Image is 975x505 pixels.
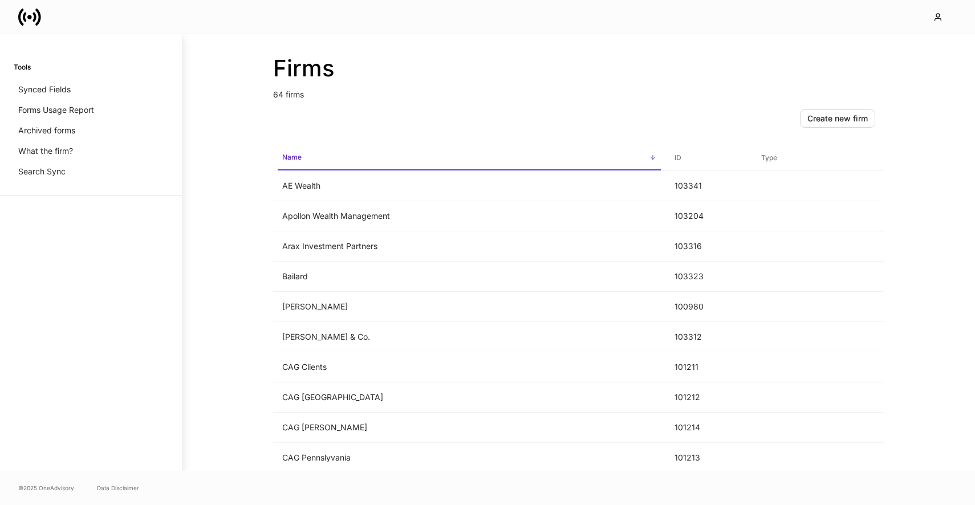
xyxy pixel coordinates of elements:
h6: ID [675,152,681,163]
td: CAG [GEOGRAPHIC_DATA] [273,382,665,413]
h6: Name [282,152,302,162]
span: © 2025 OneAdvisory [18,483,74,492]
td: 101214 [665,413,752,443]
p: Synced Fields [18,84,71,95]
a: Search Sync [14,161,168,182]
h2: Firms [273,55,884,82]
p: Search Sync [18,166,66,177]
a: Data Disclaimer [97,483,139,492]
td: Apollon Wealth Management [273,201,665,231]
td: Arax Investment Partners [273,231,665,262]
td: [PERSON_NAME] [273,292,665,322]
td: 103341 [665,171,752,201]
h6: Tools [14,62,31,72]
a: Synced Fields [14,79,168,100]
td: Bailard [273,262,665,292]
td: 103312 [665,322,752,352]
a: Archived forms [14,120,168,141]
h6: Type [761,152,777,163]
a: What the firm? [14,141,168,161]
td: 101213 [665,443,752,473]
p: Archived forms [18,125,75,136]
div: Create new firm [807,113,868,124]
td: 101212 [665,382,752,413]
td: 103316 [665,231,752,262]
td: AE Wealth [273,171,665,201]
span: Name [278,146,661,170]
td: 103323 [665,262,752,292]
td: 101211 [665,352,752,382]
p: What the firm? [18,145,73,157]
td: [PERSON_NAME] & Co. [273,322,665,352]
span: ID [670,146,747,170]
td: CAG Pennslyvania [273,443,665,473]
span: Type [757,146,880,170]
td: CAG [PERSON_NAME] [273,413,665,443]
td: 100980 [665,292,752,322]
td: 103204 [665,201,752,231]
p: Forms Usage Report [18,104,94,116]
button: Create new firm [800,109,875,128]
a: Forms Usage Report [14,100,168,120]
p: 64 firms [273,82,884,100]
td: CAG Clients [273,352,665,382]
